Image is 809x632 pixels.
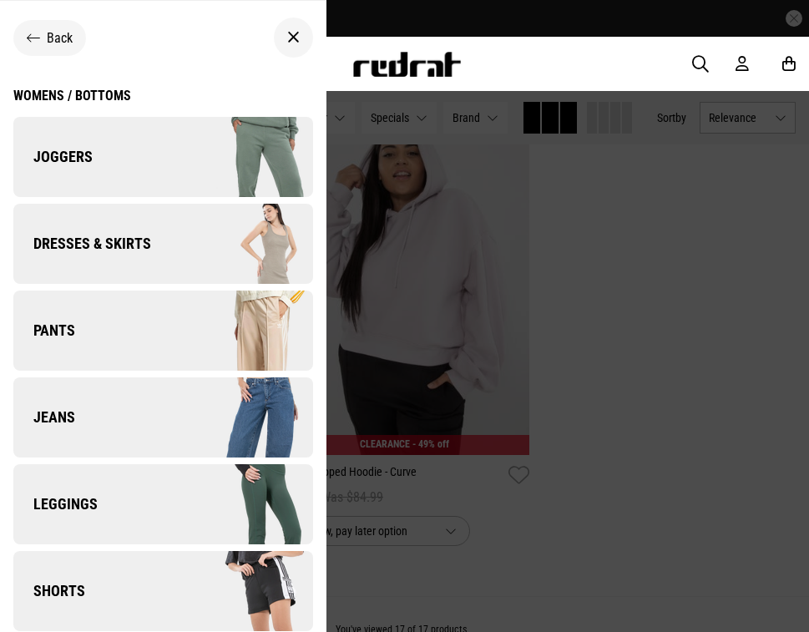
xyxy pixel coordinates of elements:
[13,464,313,544] a: Leggings Leggings
[13,147,93,167] span: Joggers
[163,463,312,546] img: Leggings
[13,88,131,104] div: Womens / Bottoms
[13,377,313,458] a: Jeans Jeans
[13,88,131,117] a: Womens / Bottoms
[13,321,75,341] span: Pants
[163,289,312,372] img: Pants
[163,376,312,459] img: Jeans
[13,407,75,427] span: Jeans
[13,494,98,514] span: Leggings
[13,204,313,284] a: Dresses & Skirts Dresses & Skirts
[351,52,462,77] img: Redrat logo
[13,581,85,601] span: Shorts
[13,291,313,371] a: Pants Pants
[47,30,73,46] span: Back
[163,115,312,199] img: Joggers
[163,202,312,286] img: Dresses & Skirts
[13,551,313,631] a: Shorts Shorts
[13,234,151,254] span: Dresses & Skirts
[13,117,313,197] a: Joggers Joggers
[13,7,63,57] button: Open LiveChat chat widget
